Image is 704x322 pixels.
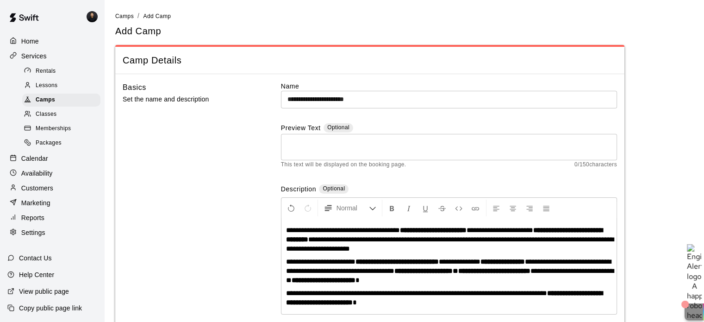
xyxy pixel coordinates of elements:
div: Camps [22,94,100,107]
div: Packages [22,137,100,150]
span: Add Camp [143,13,171,19]
label: Description [281,184,316,195]
a: Camps [115,12,134,19]
span: Camp Details [123,54,617,67]
p: Marketing [21,198,50,208]
a: Home [7,34,97,48]
span: Optional [327,124,349,131]
span: Camps [36,95,55,105]
span: This text will be displayed on the booking page. [281,160,406,170]
p: View public page [19,287,69,296]
span: 0 / 150 characters [574,160,617,170]
a: Camps [22,93,104,107]
span: Optional [323,185,345,192]
p: Customers [21,183,53,193]
a: Memberships [22,122,104,136]
li: / [137,11,139,21]
span: Memberships [36,124,71,133]
p: Home [21,37,39,46]
div: Memberships [22,122,100,135]
label: Name [281,82,617,91]
span: Camps [115,13,134,19]
button: Redo [300,200,316,216]
span: Lessons [36,81,58,90]
a: Marketing [7,196,97,210]
button: Center Align [505,200,521,216]
a: Packages [22,136,104,151]
a: Services [7,49,97,63]
button: Justify Align [538,200,554,216]
label: Preview Text [281,123,321,134]
a: Customers [7,181,97,195]
p: Calendar [21,154,48,163]
div: Rentals [22,65,100,78]
p: Availability [21,169,53,178]
a: Reports [7,211,97,225]
p: Reports [21,213,44,222]
a: Lessons [22,78,104,93]
button: Format Underline [417,200,433,216]
button: Undo [283,200,299,216]
span: Packages [36,139,62,148]
h6: Basics [123,82,146,94]
a: Calendar [7,152,97,165]
button: Insert Link [467,200,483,216]
p: Settings [21,228,45,237]
button: Left Align [488,200,504,216]
button: Right Align [522,200,537,216]
span: Classes [36,110,56,119]
a: Rentals [22,64,104,78]
img: Gregory Lewandoski [87,11,98,22]
nav: breadcrumb [115,11,693,21]
div: Classes [22,108,100,121]
span: Rentals [36,67,56,76]
a: Settings [7,226,97,240]
button: Insert Code [451,200,467,216]
p: Set the name and description [123,94,251,105]
a: Availability [7,166,97,180]
button: Formatting Options [320,200,380,216]
button: Format Strikethrough [434,200,450,216]
span: Normal [336,203,369,213]
p: Help Center [19,270,54,279]
p: Contact Us [19,253,52,263]
a: Classes [22,107,104,122]
h5: Add Camp [115,25,161,38]
div: Lessons [22,79,100,92]
button: Format Italics [401,200,417,216]
button: Format Bold [384,200,400,216]
div: Gregory Lewandoski [85,7,104,26]
p: Services [21,51,47,61]
p: Copy public page link [19,303,82,313]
